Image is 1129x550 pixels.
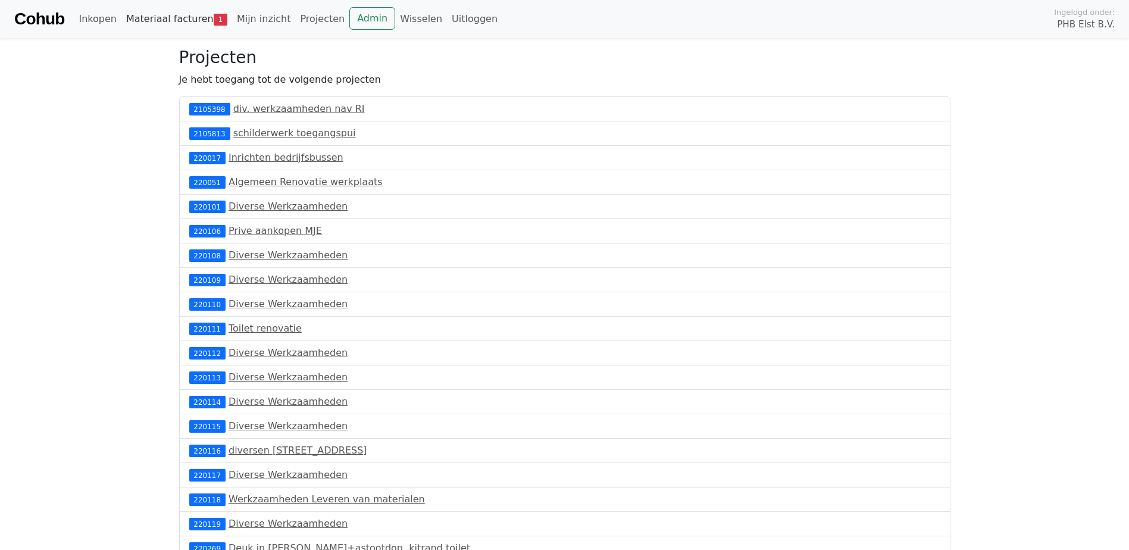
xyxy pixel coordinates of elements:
[189,396,226,408] div: 220114
[229,298,348,310] a: Diverse Werkzaamheden
[233,103,365,114] a: div. werkzaamheden nav RI
[229,371,348,383] a: Diverse Werkzaamheden
[189,249,226,261] div: 220108
[295,7,349,31] a: Projecten
[229,176,383,187] a: Algemeen Renovatie werkplaats
[229,225,322,236] a: Prive aankopen MJE
[233,127,356,139] a: schilderwerk toegangspui
[229,274,348,285] a: Diverse Werkzaamheden
[74,7,121,31] a: Inkopen
[1054,7,1115,18] span: Ingelogd onder:
[189,347,226,359] div: 220112
[229,420,348,432] a: Diverse Werkzaamheden
[214,14,227,26] span: 1
[179,48,950,68] h3: Projecten
[232,7,296,31] a: Mijn inzicht
[189,127,230,139] div: 2105813
[189,469,226,481] div: 220117
[189,103,230,115] div: 2105398
[229,445,367,456] a: diversen [STREET_ADDRESS]
[229,396,348,407] a: Diverse Werkzaamheden
[229,249,348,261] a: Diverse Werkzaamheden
[189,274,226,286] div: 220109
[189,445,226,457] div: 220116
[189,323,226,335] div: 220111
[1057,18,1115,32] span: PHB Elst B.V.
[395,7,447,31] a: Wisselen
[179,73,950,87] p: Je hebt toegang tot de volgende projecten
[229,469,348,480] a: Diverse Werkzaamheden
[189,371,226,383] div: 220113
[121,7,232,31] a: Materiaal facturen1
[229,518,348,529] a: Diverse Werkzaamheden
[189,420,226,432] div: 220115
[349,7,395,30] a: Admin
[229,347,348,358] a: Diverse Werkzaamheden
[229,323,302,334] a: Toilet renovatie
[189,225,226,237] div: 220106
[189,518,226,530] div: 220119
[229,201,348,212] a: Diverse Werkzaamheden
[189,201,226,212] div: 220101
[14,5,64,33] a: Cohub
[229,493,425,505] a: Werkzaamheden Leveren van materialen
[189,152,226,164] div: 220017
[229,152,343,163] a: Inrichten bedrijfsbussen
[447,7,502,31] a: Uitloggen
[189,493,226,505] div: 220118
[189,298,226,310] div: 220110
[189,176,226,188] div: 220051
